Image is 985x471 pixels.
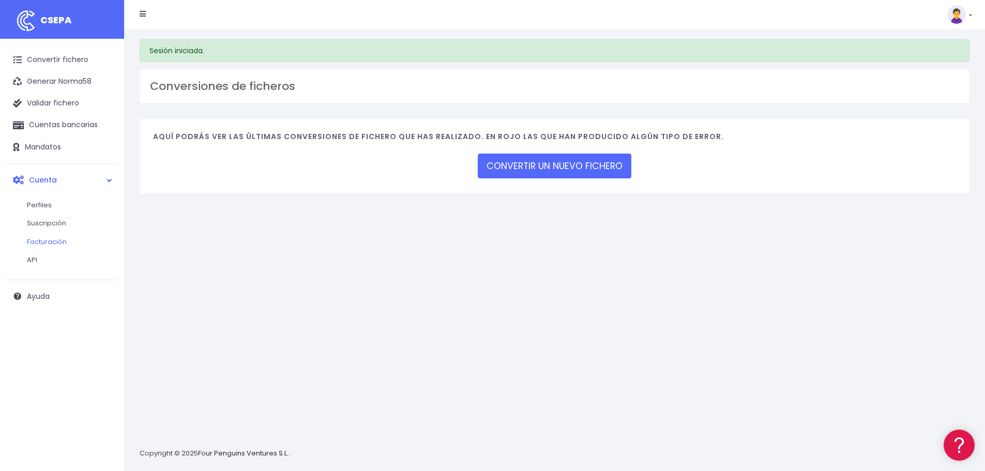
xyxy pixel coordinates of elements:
[140,448,290,459] p: Copyright © 2025 .
[947,5,966,24] img: profile
[5,49,119,71] a: Convertir fichero
[5,71,119,93] a: Generar Norma58
[5,285,119,307] a: Ayuda
[5,93,119,114] a: Validar fichero
[150,80,959,93] h3: Conversiones de ficheros
[17,251,119,269] a: API
[40,13,72,26] span: CSEPA
[5,136,119,158] a: Mandatos
[13,8,39,34] img: logo
[27,291,50,301] span: Ayuda
[198,448,289,458] a: Four Penguins Ventures S.L.
[17,214,119,233] a: Suscripción
[29,174,57,185] span: Cuenta
[5,169,119,191] a: Cuenta
[478,154,631,178] a: CONVERTIR UN NUEVO FICHERO
[17,233,119,251] a: Facturación
[5,114,119,136] a: Cuentas bancarias
[140,39,969,62] div: Sesión iniciada.
[153,132,956,146] h4: Aquí podrás ver las últimas conversiones de fichero que has realizado. En rojo las que han produc...
[17,196,119,215] a: Perfiles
